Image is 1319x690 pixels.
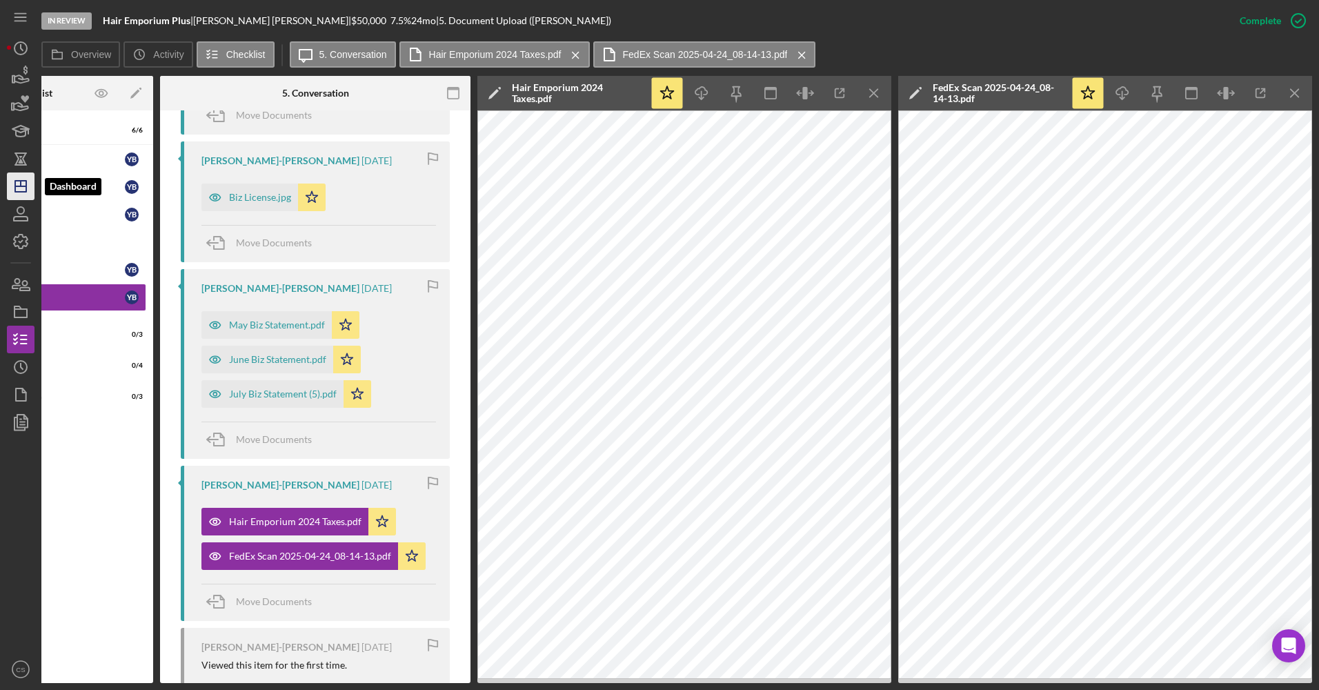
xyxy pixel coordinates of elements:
span: $50,000 [351,14,386,26]
button: Activity [123,41,192,68]
div: | [103,15,193,26]
div: Y B [125,263,139,277]
div: Y B [125,180,139,194]
span: Move Documents [236,109,312,121]
button: CS [7,655,34,683]
button: Hair Emporium 2024 Taxes.pdf [399,41,590,68]
span: Move Documents [236,237,312,248]
button: Move Documents [201,422,326,457]
div: [PERSON_NAME] [PERSON_NAME] | [193,15,351,26]
button: Checklist [197,41,275,68]
div: Y B [125,290,139,304]
button: July Biz Statement (5).pdf [201,380,371,408]
div: Hair Emporium 2024 Taxes.pdf [229,516,361,527]
div: [PERSON_NAME]-[PERSON_NAME] [201,480,359,491]
div: July Biz Statement (5).pdf [229,388,337,400]
div: Biz License.jpg [229,192,291,203]
div: Viewed this item for the first time. [201,660,347,671]
button: Complete [1226,7,1312,34]
div: Hair Emporium 2024 Taxes.pdf [512,82,643,104]
span: Move Documents [236,433,312,445]
div: [PERSON_NAME]-[PERSON_NAME] [201,642,359,653]
label: FedEx Scan 2025-04-24_08-14-13.pdf [623,49,788,60]
button: Biz License.jpg [201,184,326,211]
div: 24 mo [411,15,436,26]
time: 2025-08-20 20:07 [361,155,392,166]
div: June Biz Statement.pdf [229,354,326,365]
div: 0 / 3 [118,331,143,339]
text: CS [16,666,25,673]
div: | 5. Document Upload ([PERSON_NAME]) [436,15,611,26]
div: 5. Conversation [282,88,349,99]
div: FedEx Scan 2025-04-24_08-14-13.pdf [229,551,391,562]
button: Move Documents [201,226,326,260]
label: Overview [71,49,111,60]
label: Hair Emporium 2024 Taxes.pdf [429,49,562,60]
button: 5. Conversation [290,41,396,68]
div: Open Intercom Messenger [1272,629,1305,662]
div: Y B [125,152,139,166]
label: Activity [153,49,184,60]
label: 5. Conversation [319,49,387,60]
button: Overview [41,41,120,68]
div: In Review [41,12,92,30]
button: Move Documents [201,584,326,619]
div: Complete [1240,7,1281,34]
button: FedEx Scan 2025-04-24_08-14-13.pdf [201,542,426,570]
div: FedEx Scan 2025-04-24_08-14-13.pdf [933,82,1064,104]
div: 6 / 6 [118,126,143,135]
button: June Biz Statement.pdf [201,346,361,373]
div: Y B [125,208,139,221]
div: [PERSON_NAME]-[PERSON_NAME] [201,283,359,294]
time: 2025-08-20 20:03 [361,283,392,294]
time: 2025-08-20 20:01 [361,480,392,491]
b: Hair Emporium Plus [103,14,190,26]
label: Checklist [226,49,266,60]
button: May Biz Statement.pdf [201,311,359,339]
div: 0 / 4 [118,362,143,370]
span: Move Documents [236,595,312,607]
div: May Biz Statement.pdf [229,319,325,331]
div: 0 / 3 [118,393,143,401]
time: 2025-08-20 19:56 [361,642,392,653]
button: Hair Emporium 2024 Taxes.pdf [201,508,396,535]
div: [PERSON_NAME]-[PERSON_NAME] [201,155,359,166]
button: Move Documents [201,98,326,132]
button: FedEx Scan 2025-04-24_08-14-13.pdf [593,41,816,68]
div: 7.5 % [390,15,411,26]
